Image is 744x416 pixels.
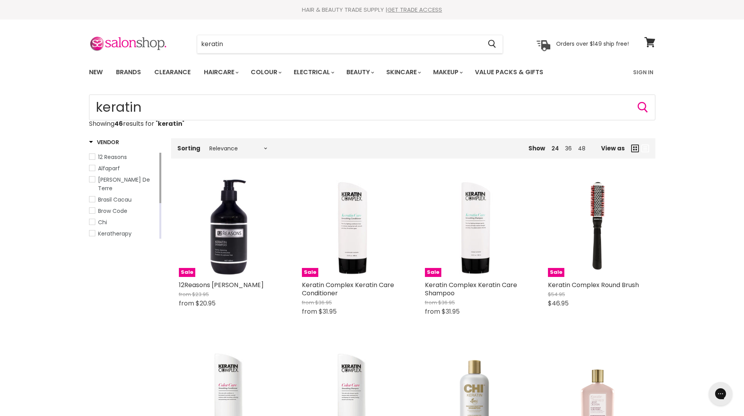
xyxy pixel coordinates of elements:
span: [PERSON_NAME] De Terre [98,176,150,192]
span: $54.95 [548,291,565,298]
a: GET TRADE ACCESS [387,5,442,14]
img: 12Reasons Keratin Shampoo [179,177,278,277]
a: Keratin Complex Keratin Care Shampoo [425,280,517,298]
input: Search [89,95,655,120]
strong: keratin [158,119,182,128]
span: from [179,291,191,298]
span: $23.95 [192,291,209,298]
a: Keratin Complex Round BrushSale [548,177,648,277]
form: Product [197,35,503,54]
a: 12Reasons Keratin ShampooSale [179,177,278,277]
span: Show [528,144,545,152]
a: 12 Reasons [89,153,158,161]
a: Electrical [288,64,339,80]
img: Keratin Complex Keratin Care Shampoo [425,177,525,277]
a: Sign In [628,64,658,80]
span: $46.95 [548,299,569,308]
span: Alfaparf [98,164,120,172]
div: HAIR & BEAUTY TRADE SUPPLY | [79,6,665,14]
a: Alfaparf [89,164,158,173]
a: Skincare [380,64,426,80]
span: Keratherapy [98,230,132,237]
button: Search [637,101,649,114]
input: Search [197,35,482,53]
a: Keratin Complex Keratin Care ConditionerSale [302,177,401,277]
a: Keratin Complex Keratin Care Conditioner [302,280,394,298]
span: Sale [425,268,441,277]
a: Brasil Cacau [89,195,158,204]
span: Sale [179,268,195,277]
a: Brow Code [89,207,158,215]
a: Beauty [341,64,379,80]
span: from [425,299,437,306]
a: Clearance [148,64,196,80]
a: Value Packs & Gifts [469,64,549,80]
span: from [302,307,317,316]
ul: Main menu [83,61,589,84]
span: $31.95 [442,307,460,316]
span: 12 Reasons [98,153,127,161]
span: from [302,299,314,306]
a: New [83,64,109,80]
a: 36 [565,145,572,152]
a: Keratin Complex Keratin Care ShampooSale [425,177,525,277]
a: Haircare [198,64,243,80]
span: Chi [98,218,107,226]
nav: Main [79,61,665,84]
span: from [425,307,440,316]
a: Makeup [427,64,467,80]
a: 12Reasons [PERSON_NAME] [179,280,264,289]
a: Keratherapy [89,229,158,238]
label: Sorting [177,145,200,152]
a: Brands [110,64,147,80]
span: Sale [302,268,318,277]
span: $36.95 [438,299,455,306]
img: Keratin Complex Keratin Care Conditioner [302,177,401,277]
span: Sale [548,268,564,277]
span: from [179,299,194,308]
span: View as [601,145,625,152]
strong: 46 [114,119,123,128]
span: Brow Code [98,207,127,215]
span: $20.95 [196,299,216,308]
span: $31.95 [319,307,337,316]
button: Search [482,35,503,53]
a: Keratin Complex Round Brush [548,280,639,289]
h3: Vendor [89,138,119,146]
span: $36.95 [315,299,332,306]
span: Brasil Cacau [98,196,132,204]
form: Product [89,95,655,120]
a: 48 [578,145,585,152]
p: Showing results for " " [89,120,655,127]
iframe: Gorgias live chat messenger [705,379,736,408]
a: Bain De Terre [89,175,158,193]
a: Colour [245,64,286,80]
a: 24 [551,145,559,152]
p: Orders over $149 ship free! [556,40,629,47]
a: Chi [89,218,158,227]
img: Keratin Complex Round Brush [558,177,637,277]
